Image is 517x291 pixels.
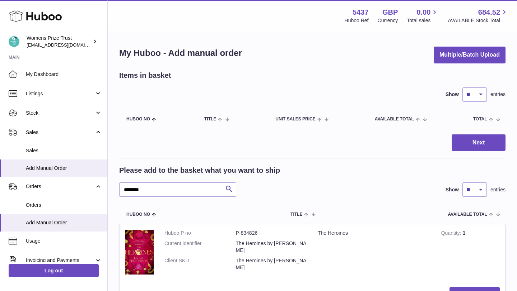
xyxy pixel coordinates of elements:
[490,186,506,193] span: entries
[382,8,398,17] strong: GBP
[236,240,307,254] dd: The Heroines by [PERSON_NAME]
[9,264,99,277] a: Log out
[434,47,506,63] button: Multiple/Batch Upload
[478,8,500,17] span: 684.52
[236,257,307,271] dd: The Heroines by [PERSON_NAME]
[236,230,307,237] dd: P-834826
[407,17,439,24] span: Total sales
[290,212,302,217] span: Title
[164,230,236,237] dt: Huboo P no
[126,212,150,217] span: Huboo no
[164,257,236,271] dt: Client SKU
[26,71,102,78] span: My Dashboard
[26,219,102,226] span: Add Manual Order
[448,17,508,24] span: AVAILABLE Stock Total
[378,17,398,24] div: Currency
[204,117,216,121] span: Title
[26,110,94,116] span: Stock
[26,90,94,97] span: Listings
[26,183,94,190] span: Orders
[375,117,414,121] span: AVAILABLE Total
[446,91,459,98] label: Show
[26,238,102,244] span: Usage
[446,186,459,193] label: Show
[436,224,505,282] td: 1
[407,8,439,24] a: 0.00 Total sales
[473,117,487,121] span: Total
[312,224,436,282] td: The Heroines
[125,230,154,275] img: The Heroines
[26,165,102,172] span: Add Manual Order
[119,71,171,80] h2: Items in basket
[353,8,369,17] strong: 5437
[275,117,315,121] span: Unit Sales Price
[345,17,369,24] div: Huboo Ref
[26,129,94,136] span: Sales
[441,230,463,238] strong: Quantity
[27,42,106,48] span: [EMAIL_ADDRESS][DOMAIN_NAME]
[417,8,431,17] span: 0.00
[27,35,91,48] div: Womens Prize Trust
[126,117,150,121] span: Huboo no
[448,8,508,24] a: 684.52 AVAILABLE Stock Total
[119,166,280,175] h2: Please add to the basket what you want to ship
[26,147,102,154] span: Sales
[26,202,102,209] span: Orders
[490,91,506,98] span: entries
[119,47,242,59] h1: My Huboo - Add manual order
[164,240,236,254] dt: Current identifier
[9,36,19,47] img: info@womensprizeforfiction.co.uk
[448,212,487,217] span: AVAILABLE Total
[26,257,94,264] span: Invoicing and Payments
[452,134,506,151] button: Next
